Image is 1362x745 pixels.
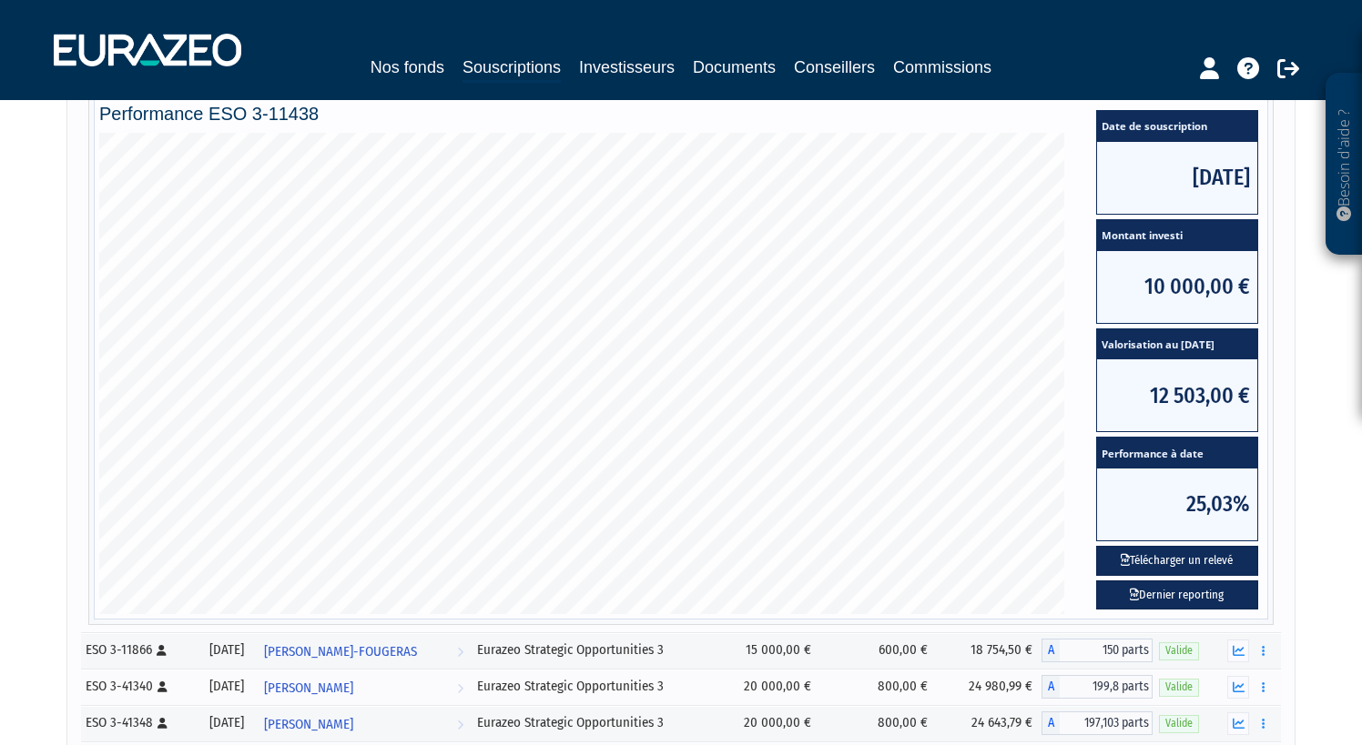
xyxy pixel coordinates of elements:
div: Eurazeo Strategic Opportunities 3 [477,713,710,732]
i: [Français] Personne physique [157,645,167,656]
span: Valide [1159,715,1199,732]
span: [DATE] [1097,142,1257,214]
div: A - Eurazeo Strategic Opportunities 3 [1042,711,1153,735]
td: 24 980,99 € [937,669,1042,705]
span: A [1042,639,1060,662]
i: Voir l'investisseur [457,708,463,741]
span: [PERSON_NAME] [264,708,353,741]
span: A [1042,675,1060,699]
span: 197,103 parts [1060,711,1153,735]
a: Documents [693,55,776,80]
a: Nos fonds [371,55,444,80]
div: [DATE] [204,640,249,659]
a: Commissions [893,55,991,80]
i: [Français] Personne physique [158,681,168,692]
span: Valorisation au [DATE] [1097,329,1257,360]
div: ESO 3-41348 [86,713,191,732]
span: A [1042,711,1060,735]
div: [DATE] [204,677,249,696]
a: Dernier reporting [1096,580,1258,610]
span: Performance à date [1097,438,1257,468]
div: Eurazeo Strategic Opportunities 3 [477,640,710,659]
span: [PERSON_NAME]-FOUGERAS [264,635,417,669]
div: A - Eurazeo Strategic Opportunities 3 [1042,639,1153,662]
td: 24 643,79 € [937,705,1042,741]
span: 199,8 parts [1060,675,1153,699]
td: 600,00 € [820,632,937,669]
div: [DATE] [204,713,249,732]
span: Valide [1159,642,1199,659]
a: Souscriptions [462,55,561,83]
a: Investisseurs [579,55,675,80]
td: 15 000,00 € [717,632,821,669]
div: ESO 3-41340 [86,677,191,696]
td: 20 000,00 € [717,705,821,741]
i: Voir l'investisseur [457,635,463,669]
p: Besoin d'aide ? [1334,83,1355,247]
span: [PERSON_NAME] [264,671,353,705]
span: Date de souscription [1097,111,1257,142]
span: 25,03% [1097,468,1257,540]
td: 800,00 € [820,705,937,741]
a: [PERSON_NAME] [257,705,472,741]
h4: Performance ESO 3-11438 [99,104,1263,124]
span: 12 503,00 € [1097,359,1257,431]
i: Voir l'investisseur [457,671,463,705]
div: Eurazeo Strategic Opportunities 3 [477,677,710,696]
td: 18 754,50 € [937,632,1042,669]
button: Télécharger un relevé [1096,546,1258,576]
span: 10 000,00 € [1097,251,1257,323]
i: [Français] Personne physique [158,718,168,729]
td: 20 000,00 € [717,669,821,705]
span: Valide [1159,679,1199,696]
td: 800,00 € [820,669,937,705]
img: 1732889491-logotype_eurazeo_blanc_rvb.png [54,34,241,66]
div: ESO 3-11866 [86,640,191,659]
a: [PERSON_NAME] [257,669,472,705]
span: 150 parts [1060,639,1153,662]
a: [PERSON_NAME]-FOUGERAS [257,632,472,669]
span: Montant investi [1097,220,1257,251]
a: Conseillers [794,55,875,80]
div: A - Eurazeo Strategic Opportunities 3 [1042,675,1153,699]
